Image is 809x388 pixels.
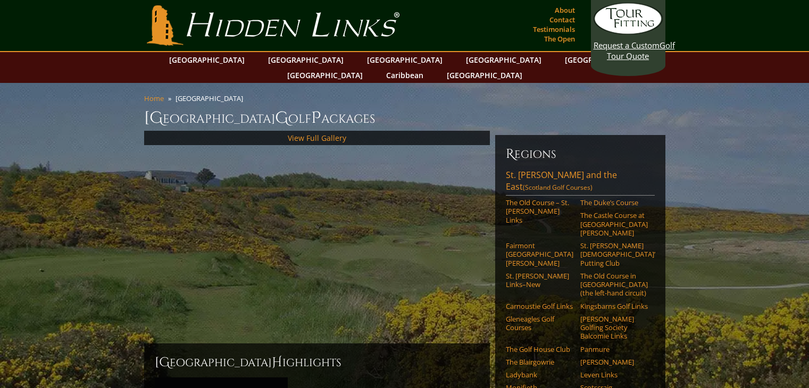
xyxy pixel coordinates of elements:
a: Fairmont [GEOGRAPHIC_DATA][PERSON_NAME] [506,241,573,267]
a: [GEOGRAPHIC_DATA] [164,52,250,68]
a: The Blairgowrie [506,358,573,366]
a: Ladybank [506,370,573,379]
a: [GEOGRAPHIC_DATA] [461,52,547,68]
a: View Full Gallery [288,133,346,143]
span: (Scotland Golf Courses) [523,183,593,192]
a: About [552,3,578,18]
a: St. [PERSON_NAME] [DEMOGRAPHIC_DATA]’ Putting Club [580,241,648,267]
span: P [311,107,321,129]
a: Gleneagles Golf Courses [506,315,573,332]
span: Request a Custom [594,40,660,50]
a: [PERSON_NAME] Golfing Society Balcomie Links [580,315,648,341]
a: St. [PERSON_NAME] and the East(Scotland Golf Courses) [506,169,655,196]
a: Leven Links [580,370,648,379]
li: [GEOGRAPHIC_DATA] [176,94,247,103]
a: Kingsbarns Golf Links [580,302,648,310]
a: Testimonials [530,22,578,37]
span: H [272,354,282,371]
span: G [275,107,288,129]
a: [GEOGRAPHIC_DATA] [362,52,448,68]
a: The Duke’s Course [580,198,648,207]
a: Request a CustomGolf Tour Quote [594,3,663,61]
h6: Regions [506,146,655,163]
a: The Old Course in [GEOGRAPHIC_DATA] (the left-hand circuit) [580,272,648,298]
a: Caribbean [381,68,429,83]
a: The Open [541,31,578,46]
a: The Golf House Club [506,345,573,353]
a: Home [144,94,164,103]
a: The Castle Course at [GEOGRAPHIC_DATA][PERSON_NAME] [580,211,648,237]
a: [GEOGRAPHIC_DATA] [263,52,349,68]
a: [GEOGRAPHIC_DATA] [282,68,368,83]
a: Panmure [580,345,648,353]
a: Carnoustie Golf Links [506,302,573,310]
a: St. [PERSON_NAME] Links–New [506,272,573,289]
h1: [GEOGRAPHIC_DATA] olf ackages [144,107,665,129]
a: The Old Course – St. [PERSON_NAME] Links [506,198,573,224]
a: [PERSON_NAME] [580,358,648,366]
h2: [GEOGRAPHIC_DATA] ighlights [155,354,479,371]
a: [GEOGRAPHIC_DATA] [560,52,646,68]
a: [GEOGRAPHIC_DATA] [441,68,528,83]
a: Contact [547,12,578,27]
